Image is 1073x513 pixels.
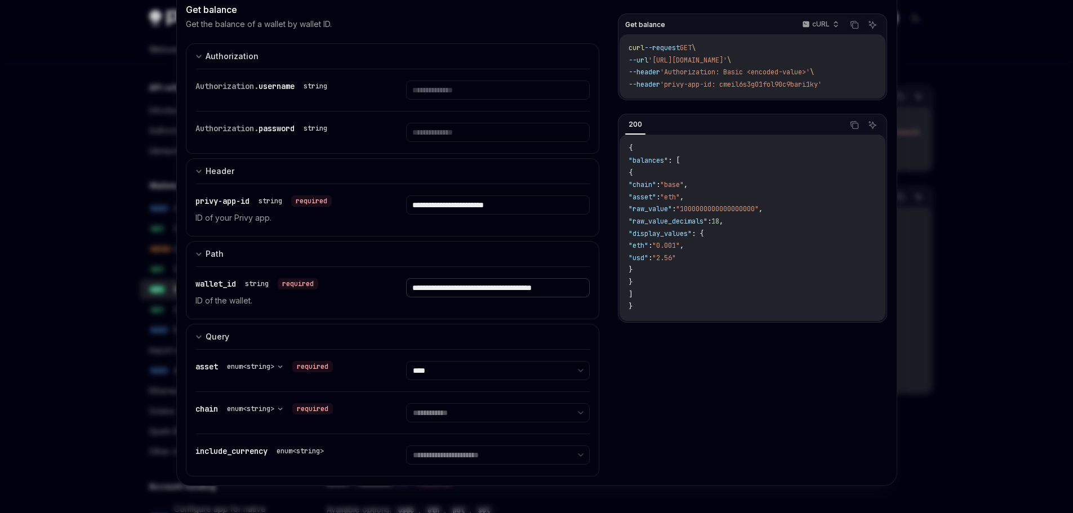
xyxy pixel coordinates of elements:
[278,278,318,289] div: required
[660,68,810,77] span: 'Authorization: Basic <encoded-value>'
[629,217,707,226] span: "raw_value_decimals"
[652,253,676,262] span: "2.56"
[195,403,333,414] div: chain
[195,196,250,206] span: privy-app-id
[652,241,680,250] span: "0.001"
[629,265,633,274] span: }
[195,294,379,307] p: ID of the wallet.
[629,68,660,77] span: --header
[195,404,218,414] span: chain
[245,279,269,288] div: string
[629,302,633,311] span: }
[707,217,711,226] span: :
[676,204,759,213] span: "1000000000000000000"
[847,17,862,32] button: Copy the contents from the code block
[195,279,236,289] span: wallet_id
[277,447,324,456] div: enum<string>
[812,20,830,29] p: cURL
[195,211,379,225] p: ID of your Privy app.
[259,197,282,206] div: string
[629,56,648,65] span: --url
[629,241,648,250] span: "eth"
[680,193,684,202] span: ,
[660,180,684,189] span: "base"
[195,361,333,372] div: asset
[259,123,295,133] span: password
[865,17,880,32] button: Ask AI
[865,118,880,132] button: Ask AI
[629,168,633,177] span: {
[206,50,259,63] div: Authorization
[304,124,327,133] div: string
[195,362,218,372] span: asset
[727,56,731,65] span: \
[672,204,676,213] span: :
[629,144,633,153] span: {
[186,158,600,184] button: expand input section
[719,217,723,226] span: ,
[629,180,656,189] span: "chain"
[692,229,704,238] span: : {
[625,118,645,131] div: 200
[711,217,719,226] span: 18
[206,330,229,344] div: Query
[648,253,652,262] span: :
[291,195,332,207] div: required
[656,193,660,202] span: :
[629,156,668,165] span: "balances"
[629,290,633,299] span: ]
[629,80,660,89] span: --header
[629,253,648,262] span: "usd"
[759,204,763,213] span: ,
[629,193,656,202] span: "asset"
[195,123,259,133] span: Authorization.
[206,164,234,178] div: Header
[847,118,862,132] button: Copy the contents from the code block
[660,80,822,89] span: 'privy-app-id: cmeil6s3g01fol90c9bari1ky'
[656,180,660,189] span: :
[186,3,600,16] div: Get balance
[629,43,644,52] span: curl
[195,278,318,289] div: wallet_id
[680,43,692,52] span: GET
[810,68,814,77] span: \
[292,403,333,414] div: required
[684,180,688,189] span: ,
[692,43,696,52] span: \
[195,195,332,207] div: privy-app-id
[648,56,727,65] span: '[URL][DOMAIN_NAME]'
[668,156,680,165] span: : [
[644,43,680,52] span: --request
[195,81,259,91] span: Authorization.
[680,241,684,250] span: ,
[304,82,327,91] div: string
[186,324,600,349] button: expand input section
[195,81,332,92] div: Authorization.username
[206,247,224,261] div: Path
[629,204,672,213] span: "raw_value"
[195,445,328,457] div: include_currency
[629,229,692,238] span: "display_values"
[629,278,633,287] span: }
[660,193,680,202] span: "eth"
[796,15,844,34] button: cURL
[292,361,333,372] div: required
[186,19,332,30] p: Get the balance of a wallet by wallet ID.
[195,446,268,456] span: include_currency
[625,20,665,29] span: Get balance
[186,241,600,266] button: expand input section
[648,241,652,250] span: :
[195,123,332,134] div: Authorization.password
[186,43,600,69] button: expand input section
[259,81,295,91] span: username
